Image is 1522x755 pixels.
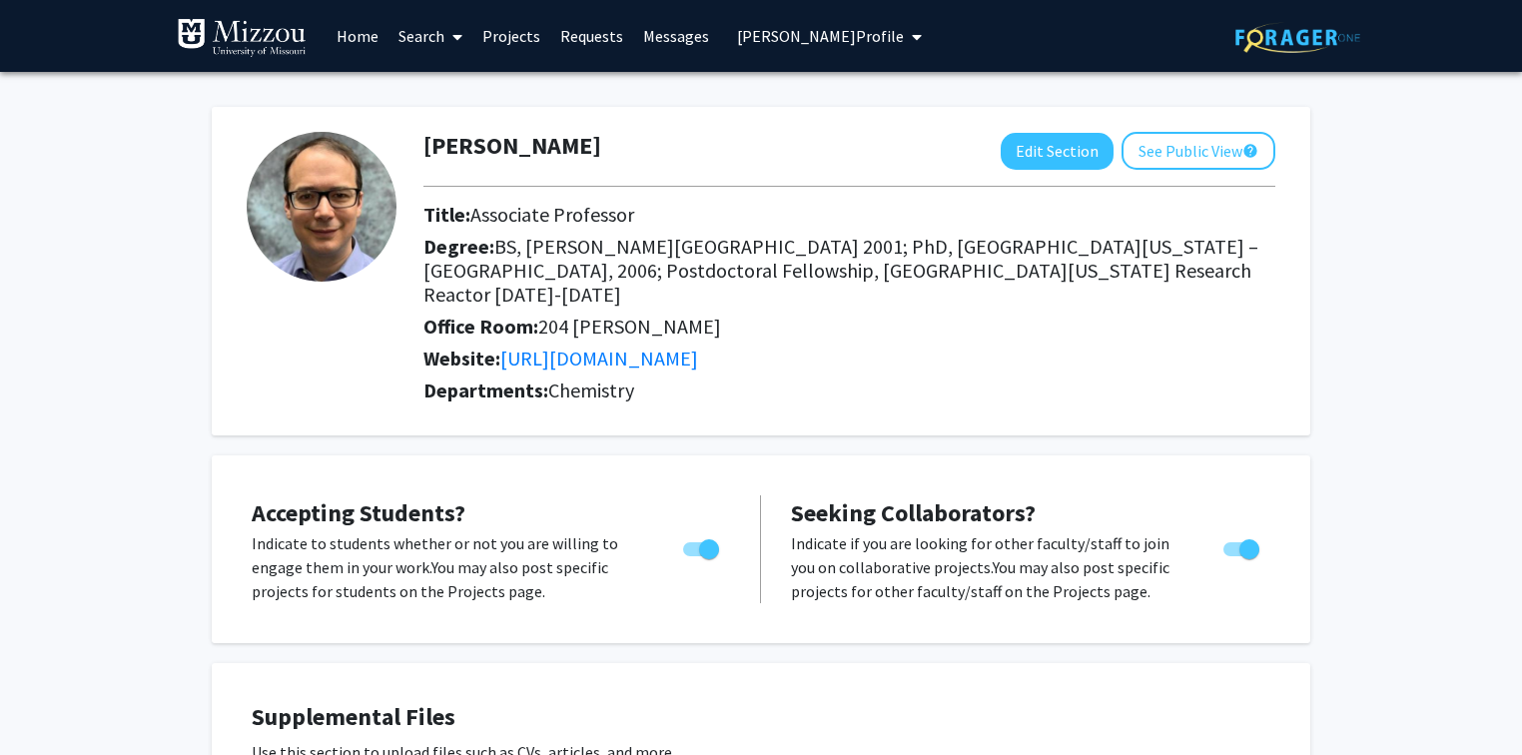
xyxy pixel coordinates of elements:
span: Associate Professor [470,202,634,227]
h2: Departments: [408,378,1290,402]
p: Indicate to students whether or not you are willing to engage them in your work. You may also pos... [252,531,645,603]
span: [PERSON_NAME] Profile [737,26,904,46]
img: University of Missouri Logo [177,18,307,58]
p: Indicate if you are looking for other faculty/staff to join you on collaborative projects. You ma... [791,531,1185,603]
iframe: Chat [15,665,85,740]
div: Toggle [1215,531,1270,561]
h2: Office Room: [423,315,1275,339]
img: Profile Picture [247,132,396,282]
a: Messages [633,1,719,71]
mat-icon: help [1242,139,1258,163]
span: 204 [PERSON_NAME] [538,314,721,339]
span: Chemistry [548,377,634,402]
button: See Public View [1122,132,1275,170]
h2: Title: [423,203,1275,227]
button: Edit Section [1001,133,1114,170]
span: Accepting Students? [252,497,465,528]
h1: [PERSON_NAME] [423,132,601,161]
h2: Website: [423,347,1275,371]
a: Requests [550,1,633,71]
a: Projects [472,1,550,71]
h4: Supplemental Files [252,703,1270,732]
div: Toggle [675,531,730,561]
a: Home [327,1,388,71]
h2: Degree: [423,235,1275,307]
img: ForagerOne Logo [1235,22,1360,53]
span: BS, [PERSON_NAME][GEOGRAPHIC_DATA] 2001; PhD, [GEOGRAPHIC_DATA][US_STATE] – [GEOGRAPHIC_DATA], 20... [423,234,1258,307]
a: Search [388,1,472,71]
a: Opens in a new tab [500,346,698,371]
span: Seeking Collaborators? [791,497,1036,528]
